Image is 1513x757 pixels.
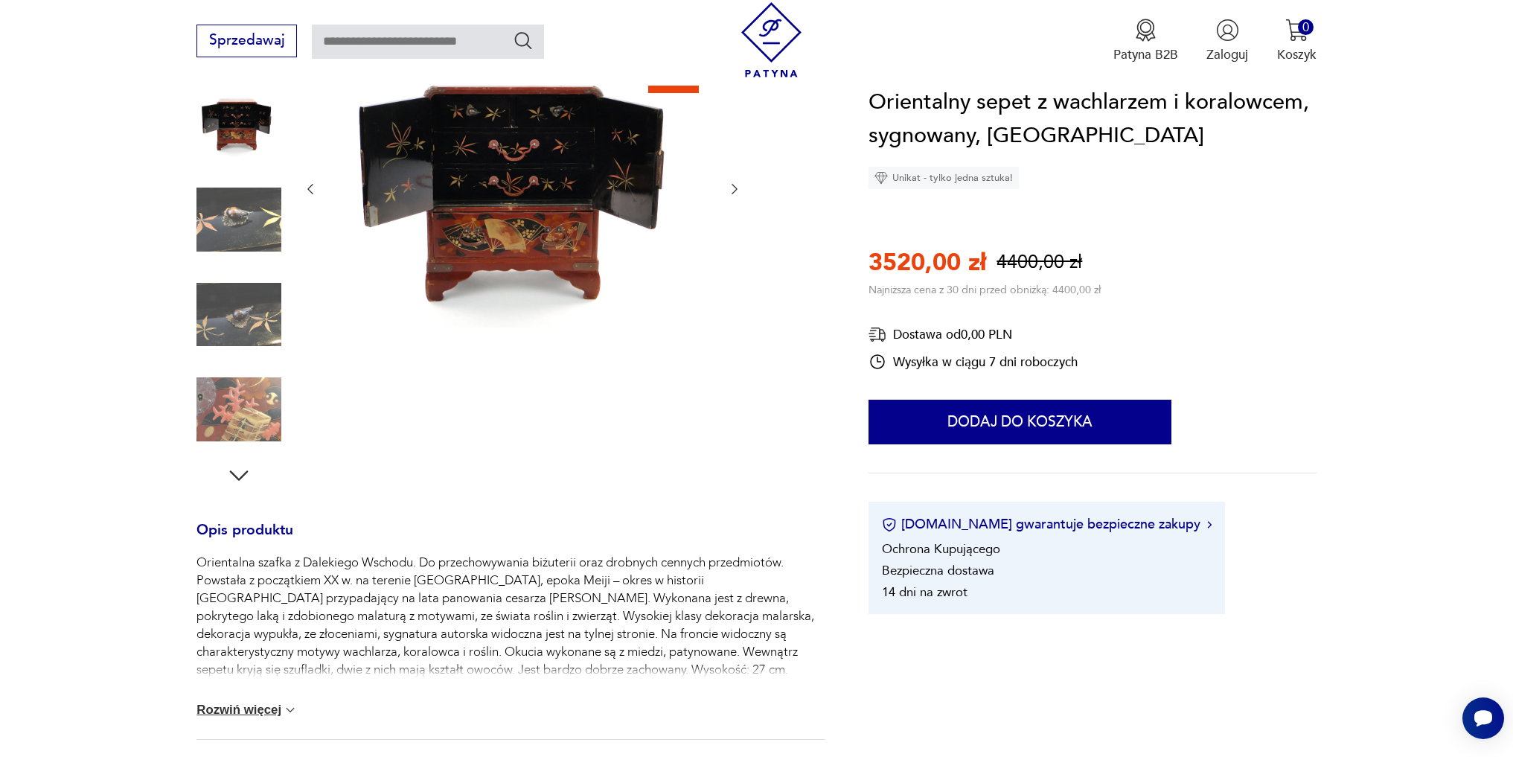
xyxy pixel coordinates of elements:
[196,703,298,718] button: Rozwiń więcej
[869,326,886,345] img: Ikona dostawy
[1206,19,1248,63] button: Zaloguj
[869,167,1019,189] div: Unikat - tylko jedna sztuka!
[1134,19,1157,42] img: Ikona medalu
[196,554,825,697] p: Orientalna szafka z Dalekiego Wschodu. Do przechowywania biżuterii oraz drobnych cennych przedmio...
[1298,19,1314,35] div: 0
[882,563,994,580] li: Bezpieczna dostawa
[283,703,298,718] img: chevron down
[196,36,297,48] a: Sprzedawaj
[1285,19,1308,42] img: Ikona koszyka
[869,246,986,279] p: 3520,00 zł
[869,86,1317,153] h1: Orientalny sepet z wachlarzem i koralowcem, sygnowany, [GEOGRAPHIC_DATA]
[1277,19,1317,63] button: 0Koszyk
[882,584,967,601] li: 14 dni na zwrot
[997,250,1082,276] p: 4400,00 zł
[1113,19,1178,63] a: Ikona medaluPatyna B2B
[513,30,534,51] button: Szukaj
[1207,521,1212,528] img: Ikona strzałki w prawo
[869,326,1078,345] div: Dostawa od 0,00 PLN
[1206,46,1248,63] p: Zaloguj
[196,177,281,262] img: Zdjęcie produktu Orientalny sepet z wachlarzem i koralowcem, sygnowany, Japonia
[196,525,825,555] h3: Opis produktu
[196,272,281,357] img: Zdjęcie produktu Orientalny sepet z wachlarzem i koralowcem, sygnowany, Japonia
[1216,19,1239,42] img: Ikonka użytkownika
[1462,697,1504,739] iframe: Smartsupp widget button
[882,517,897,532] img: Ikona certyfikatu
[1277,46,1317,63] p: Koszyk
[874,171,888,185] img: Ikona diamentu
[734,2,809,77] img: Patyna - sklep z meblami i dekoracjami vintage
[869,400,1171,444] button: Dodaj do koszyka
[882,541,1000,558] li: Ochrona Kupującego
[1113,46,1178,63] p: Patyna B2B
[882,516,1212,534] button: [DOMAIN_NAME] gwarantuje bezpieczne zakupy
[196,367,281,452] img: Zdjęcie produktu Orientalny sepet z wachlarzem i koralowcem, sygnowany, Japonia
[869,283,1101,297] p: Najniższa cena z 30 dni przed obniżką: 4400,00 zł
[869,354,1078,371] div: Wysyłka w ciągu 7 dni roboczych
[1113,19,1178,63] button: Patyna B2B
[196,25,297,57] button: Sprzedawaj
[196,83,281,167] img: Zdjęcie produktu Orientalny sepet z wachlarzem i koralowcem, sygnowany, Japonia
[336,48,708,328] img: Zdjęcie produktu Orientalny sepet z wachlarzem i koralowcem, sygnowany, Japonia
